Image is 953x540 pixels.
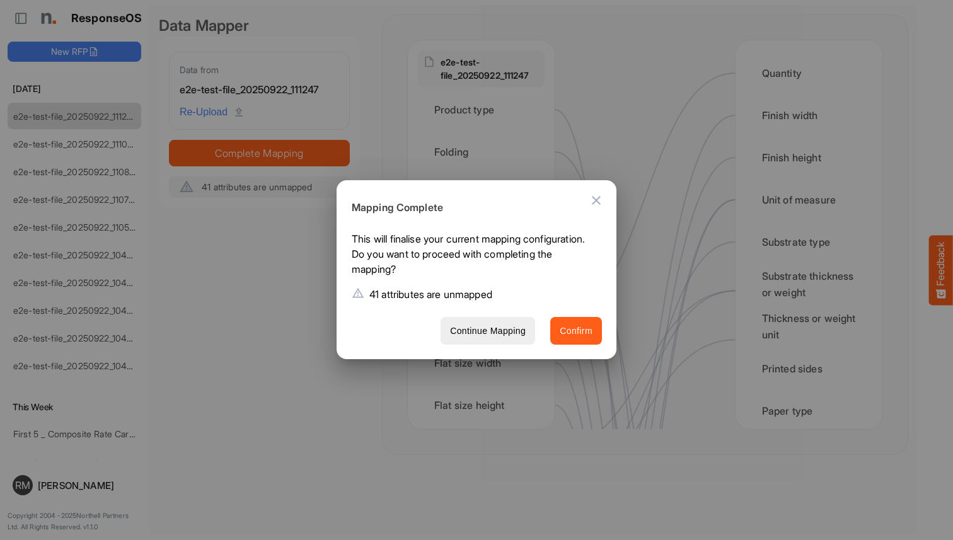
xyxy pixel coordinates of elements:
[450,323,526,339] span: Continue Mapping
[441,317,535,345] button: Continue Mapping
[369,287,492,302] p: 41 attributes are unmapped
[581,185,611,215] button: Close dialog
[352,231,592,282] p: This will finalise your current mapping configuration. Do you want to proceed with completing the...
[550,317,602,345] button: Confirm
[352,200,592,216] h6: Mapping Complete
[560,323,592,339] span: Confirm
